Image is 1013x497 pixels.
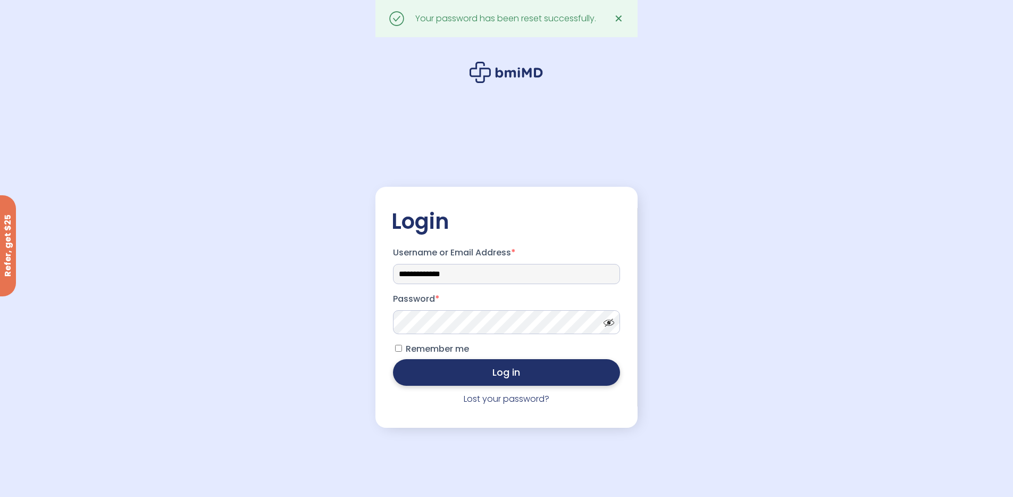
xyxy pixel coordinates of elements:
[614,11,623,26] span: ✕
[393,359,620,386] button: Log in
[391,208,622,235] h2: Login
[608,8,630,29] a: ✕
[393,291,620,308] label: Password
[393,244,620,261] label: Username or Email Address
[406,343,469,355] span: Remember me
[415,11,596,26] div: Your password has been reset successfully.
[464,393,549,405] a: Lost your password?
[395,345,402,352] input: Remember me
